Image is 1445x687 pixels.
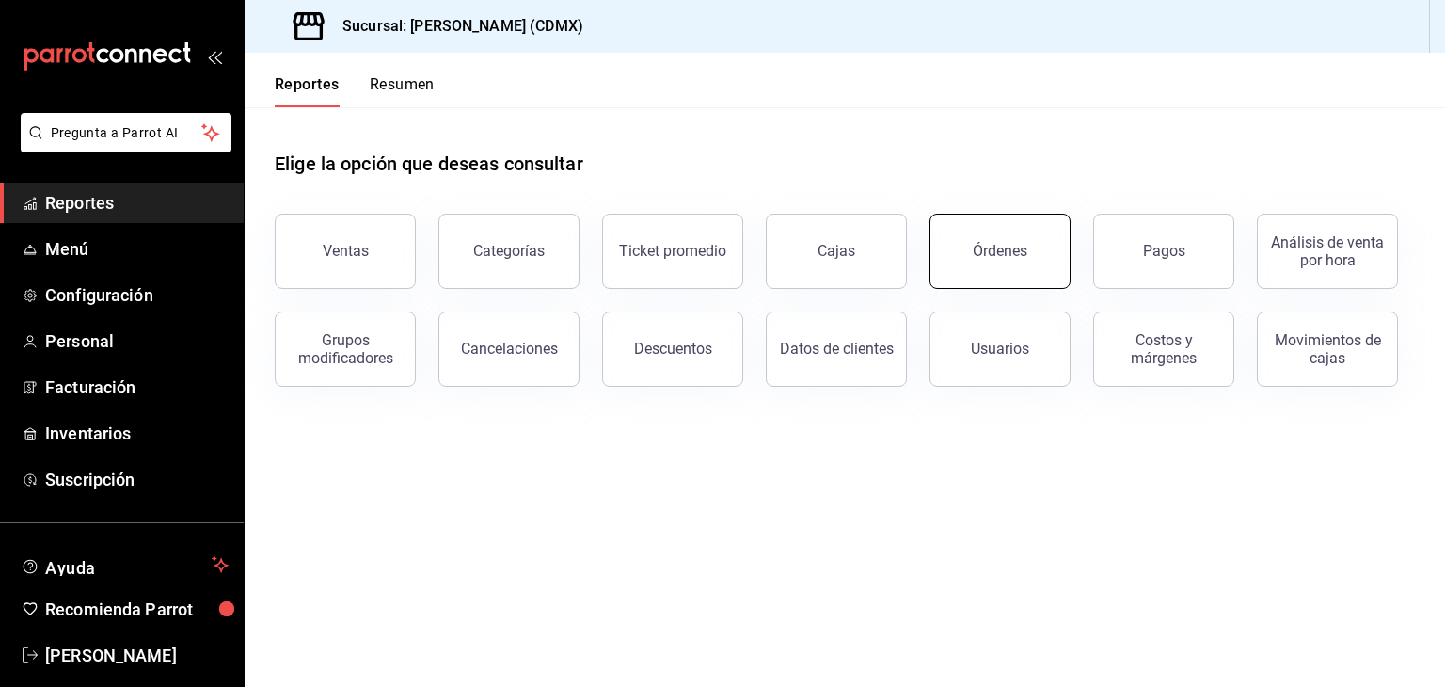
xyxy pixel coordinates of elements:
[45,643,229,668] span: [PERSON_NAME]
[1257,312,1398,387] button: Movimientos de cajas
[275,214,416,289] button: Ventas
[1269,331,1386,367] div: Movimientos de cajas
[207,49,222,64] button: open_drawer_menu
[929,214,1071,289] button: Órdenes
[1143,242,1185,260] div: Pagos
[1093,214,1234,289] button: Pagos
[45,553,204,576] span: Ayuda
[818,242,855,260] div: Cajas
[929,312,1071,387] button: Usuarios
[602,214,743,289] button: Ticket promedio
[323,242,369,260] div: Ventas
[51,123,202,143] span: Pregunta a Parrot AI
[327,15,583,38] h3: Sucursal: [PERSON_NAME] (CDMX)
[275,75,340,107] button: Reportes
[370,75,435,107] button: Resumen
[275,312,416,387] button: Grupos modificadores
[766,312,907,387] button: Datos de clientes
[1269,233,1386,269] div: Análisis de venta por hora
[45,375,229,400] span: Facturación
[619,242,726,260] div: Ticket promedio
[21,113,231,152] button: Pregunta a Parrot AI
[1257,214,1398,289] button: Análisis de venta por hora
[1105,331,1222,367] div: Costos y márgenes
[275,150,583,178] h1: Elige la opción que deseas consultar
[45,597,229,622] span: Recomienda Parrot
[971,340,1029,358] div: Usuarios
[438,214,580,289] button: Categorías
[1093,312,1234,387] button: Costos y márgenes
[973,242,1027,260] div: Órdenes
[13,136,231,156] a: Pregunta a Parrot AI
[766,214,907,289] button: Cajas
[634,340,712,358] div: Descuentos
[45,328,229,354] span: Personal
[45,421,229,446] span: Inventarios
[45,236,229,262] span: Menú
[780,340,894,358] div: Datos de clientes
[438,312,580,387] button: Cancelaciones
[45,467,229,492] span: Suscripción
[45,282,229,308] span: Configuración
[45,190,229,216] span: Reportes
[602,312,743,387] button: Descuentos
[473,242,545,260] div: Categorías
[275,75,435,107] div: navigation tabs
[287,331,404,367] div: Grupos modificadores
[461,340,558,358] div: Cancelaciones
